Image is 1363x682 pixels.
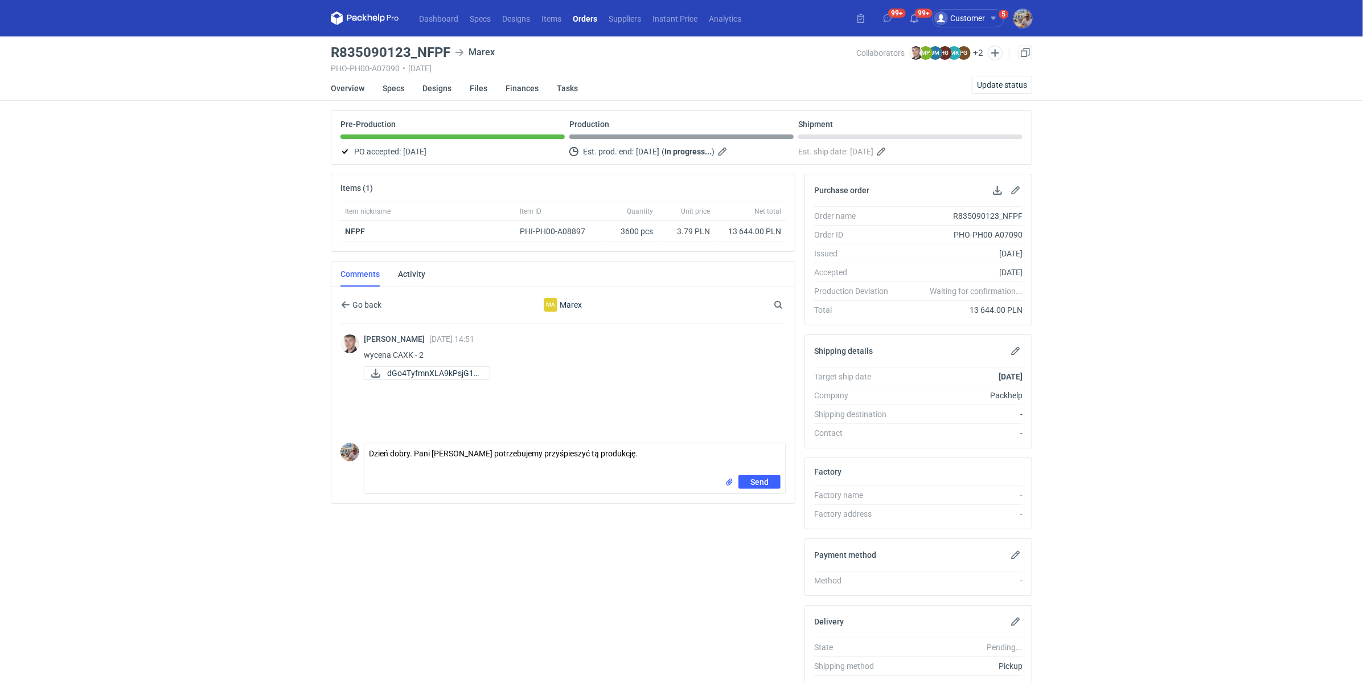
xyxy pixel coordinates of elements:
img: Michał Palasek [1013,9,1032,28]
a: Duplicate [1019,46,1032,59]
div: Shipping destination [814,409,897,420]
figcaption: Ma [544,298,557,312]
h2: Delivery [814,617,844,626]
a: Overview [331,76,364,101]
a: Finances [506,76,539,101]
a: Specs [383,76,404,101]
button: Send [738,475,781,489]
div: - [897,427,1023,439]
div: - [897,575,1023,586]
div: Order name [814,210,897,222]
button: Go back [340,298,382,312]
div: Issued [814,248,897,259]
em: Waiting for confirmation... [930,285,1023,297]
figcaption: JM [929,46,942,60]
span: Collaborators [856,48,905,58]
h3: R835090123_NFPF [331,46,450,59]
a: Analytics [703,11,747,25]
h2: Items (1) [340,183,373,193]
div: [DATE] [897,248,1023,259]
button: Edit estimated production end date [717,145,730,158]
input: Search [771,298,808,312]
span: Update status [977,81,1027,89]
div: [DATE] [897,267,1023,278]
a: Suppliers [603,11,647,25]
span: Send [750,478,769,486]
div: 5 [1002,10,1006,18]
button: Update status [972,76,1032,94]
a: Designs [422,76,451,101]
span: Go back [350,301,381,309]
div: 13 644.00 PLN [719,226,781,237]
div: PHI-PH00-A08897 [520,226,596,237]
span: Item nickname [345,207,391,216]
span: [PERSON_NAME] [364,334,429,344]
div: - [897,508,1023,520]
p: Shipment [798,120,833,129]
span: [DATE] [636,145,659,158]
div: Factory name [814,489,897,501]
div: PO accepted: [340,145,565,158]
svg: Packhelp Pro [331,11,399,25]
h2: Payment method [814,550,876,560]
strong: In progress... [664,147,712,156]
div: Company [814,390,897,401]
h2: Shipping details [814,346,873,356]
button: 99+ [905,9,923,27]
div: Contact [814,427,897,439]
div: dGo4TyfmnXLA9kPsjG1J7gO9UYOYZR2aoDdlVDIG (1).docx [364,366,478,380]
button: Edit collaborators [988,46,1003,60]
span: [DATE] [850,145,873,158]
p: wycena CAXK - 2 [364,348,777,362]
div: Production Deviation [814,285,897,297]
p: Production [569,120,609,129]
figcaption: MK [947,46,961,60]
button: Edit estimated shipping date [876,145,889,158]
div: Est. ship date: [798,145,1023,158]
span: [DATE] [403,145,426,158]
a: Orders [567,11,603,25]
em: ) [712,147,715,156]
button: Download PO [991,183,1004,197]
h2: Purchase order [814,186,869,195]
div: Target ship date [814,371,897,382]
a: NFPF [345,227,365,236]
div: Factory address [814,508,897,520]
strong: [DATE] [999,372,1023,381]
h2: Factory [814,467,841,476]
div: Method [814,575,897,586]
div: PHO-PH00-A07090 [897,229,1023,240]
span: Item ID [520,207,541,216]
a: dGo4TyfmnXLA9kPsjG1J... [364,366,490,380]
img: Michał Palasek [340,443,359,462]
figcaption: MP [919,46,933,60]
button: Edit delivery details [1009,615,1023,628]
div: Marex [455,46,495,59]
div: 13 644.00 PLN [897,304,1023,316]
div: State [814,642,897,653]
textarea: Dzień dobry. Pani [PERSON_NAME] potrzebujemy przyśpieszyć tą produkcję. [364,443,785,475]
span: Unit price [681,207,710,216]
button: Edit purchase order [1009,183,1023,197]
div: Customer [934,11,985,25]
button: +2 [973,48,983,58]
div: Marex [544,298,557,312]
a: Designs [496,11,536,25]
div: Total [814,304,897,316]
a: Tasks [557,76,578,101]
div: 3600 pcs [601,221,658,242]
div: R835090123_NFPF [897,210,1023,222]
figcaption: HG [938,46,952,60]
div: - [897,409,1023,420]
div: 3.79 PLN [662,226,710,237]
div: PHO-PH00-A07090 [DATE] [331,64,856,73]
a: Comments [340,262,380,287]
span: Quantity [627,207,653,216]
div: Order ID [814,229,897,240]
a: Dashboard [413,11,464,25]
p: Pre-Production [340,120,396,129]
